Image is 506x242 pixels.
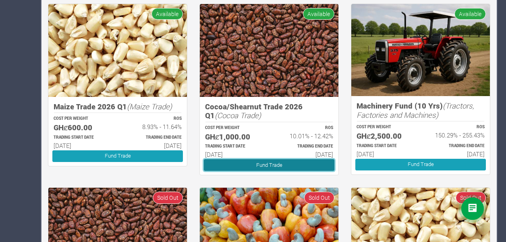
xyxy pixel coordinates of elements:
span: Available [303,8,334,20]
i: (Maize Trade) [127,101,172,111]
img: growforme image [200,4,338,97]
i: (Cocoa Trade) [215,110,261,120]
h5: GHȼ600.00 [54,123,110,132]
h6: [DATE] [428,150,485,158]
img: growforme image [48,4,187,97]
p: Estimated Trading End Date [125,135,182,141]
p: COST PER WEIGHT [357,124,413,130]
h6: 10.01% - 12.42% [276,132,333,139]
h5: Maize Trade 2026 Q1 [54,102,182,111]
h5: GHȼ2,500.00 [357,131,413,141]
img: growforme image [351,4,490,96]
p: ROS [276,125,333,131]
h6: 8.93% - 11.64% [125,123,182,130]
span: Available [151,8,183,20]
p: ROS [125,116,182,122]
h5: GHȼ1,000.00 [205,132,262,142]
h6: [DATE] [276,151,333,158]
h6: [DATE] [205,151,262,158]
p: Estimated Trading Start Date [205,144,262,150]
a: Fund Trade [355,159,486,170]
span: Sold Out [456,192,486,203]
p: COST PER WEIGHT [54,116,110,122]
span: Sold Out [153,192,183,203]
p: ROS [428,124,485,130]
p: Estimated Trading End Date [276,144,333,150]
p: Estimated Trading Start Date [54,135,110,141]
i: (Tractors, Factories and Machines) [357,100,474,120]
p: Estimated Trading End Date [428,143,485,149]
span: Available [454,8,486,20]
a: Fund Trade [52,150,183,162]
a: Fund Trade [204,159,334,171]
span: Sold Out [304,192,334,203]
h6: 150.29% - 255.43% [428,131,485,139]
h6: [DATE] [357,150,413,158]
h5: Cocoa/Shearnut Trade 2026 Q1 [205,102,333,120]
h6: [DATE] [125,142,182,149]
p: Estimated Trading Start Date [357,143,413,149]
p: COST PER WEIGHT [205,125,262,131]
h6: [DATE] [54,142,110,149]
h5: Machinery Fund (10 Yrs) [357,101,485,119]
